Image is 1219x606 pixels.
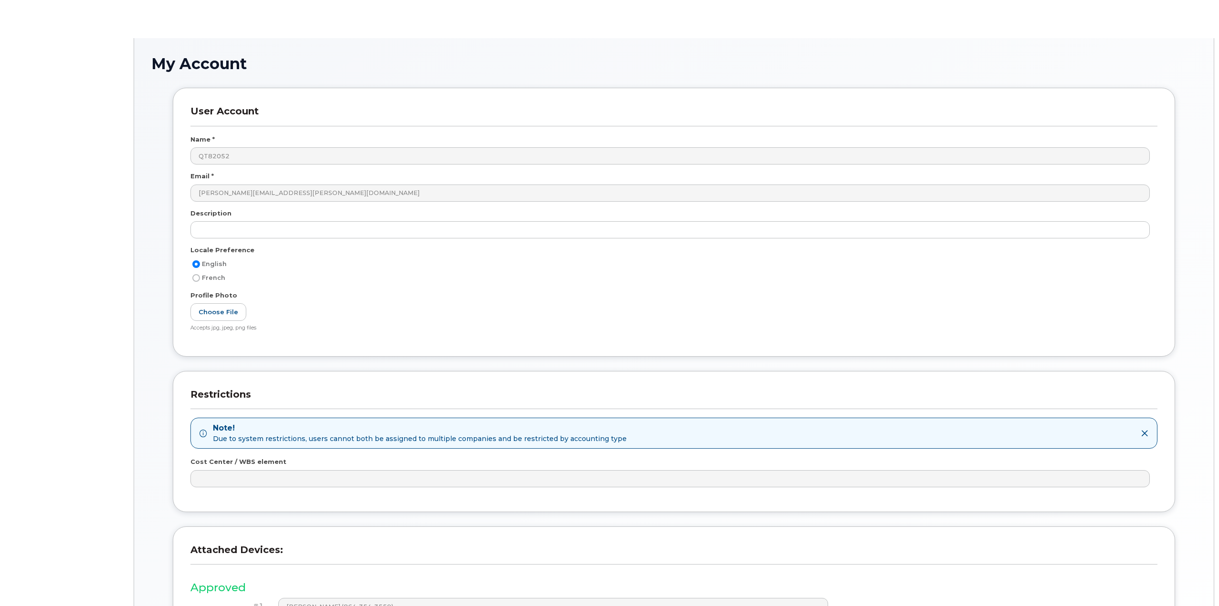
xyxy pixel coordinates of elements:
h3: Approved [190,582,1157,594]
label: Name * [190,135,215,144]
label: Choose File [190,303,246,321]
input: English [192,260,200,268]
label: Profile Photo [190,291,237,300]
label: Cost Center / WBS element [190,457,286,466]
strong: Note! [213,423,627,434]
label: Locale Preference [190,246,254,255]
input: French [192,274,200,282]
h3: User Account [190,105,1157,126]
label: Description [190,209,231,218]
span: French [202,274,225,281]
span: English [202,260,227,267]
span: Due to system restrictions, users cannot both be assigned to multiple companies and be restricted... [213,434,627,443]
h3: Attached Devices: [190,544,1157,565]
label: Email * [190,172,214,181]
div: Accepts jpg, jpeg, png files [190,325,1150,332]
h1: My Account [151,55,1197,72]
h3: Restrictions [190,389,1157,409]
